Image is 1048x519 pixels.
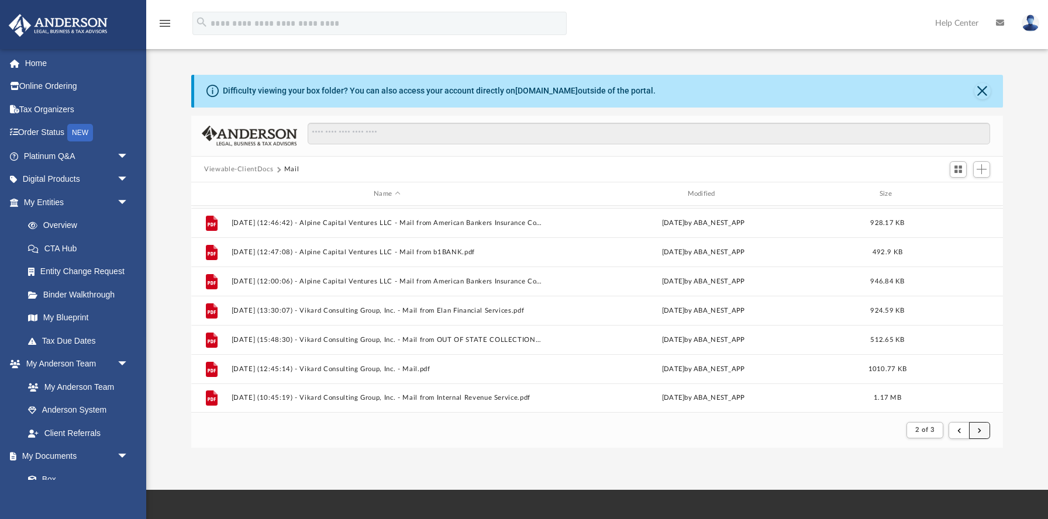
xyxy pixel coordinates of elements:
button: Viewable-ClientDocs [204,164,273,175]
input: Search files and folders [308,123,990,145]
button: [DATE] (15:48:30) - Vikard Consulting Group, Inc. - Mail from OUT OF STATE COLLECTIONS UNIT.pdf [232,336,543,344]
a: Platinum Q&Aarrow_drop_down [8,144,146,168]
span: arrow_drop_down [117,445,140,469]
span: 492.9 KB [873,249,902,255]
div: id [196,189,226,199]
button: [DATE] (12:45:14) - Vikard Consulting Group, Inc. - Mail.pdf [232,365,543,373]
a: Box [16,468,135,491]
button: Add [973,161,991,178]
span: 946.84 KB [870,278,904,285]
div: [DATE] by ABA_NEST_APP [548,306,859,316]
a: menu [158,22,172,30]
div: NEW [67,124,93,141]
i: menu [158,16,172,30]
a: Overview [16,214,146,237]
a: Order StatusNEW [8,121,146,145]
button: [DATE] (12:00:06) - Alpine Capital Ventures LLC - Mail from American Bankers Insurance Company of... [232,278,543,285]
div: Modified [547,189,859,199]
a: Tax Due Dates [16,329,146,352]
a: My Anderson Teamarrow_drop_down [8,352,140,376]
span: 1010.77 KB [868,366,907,372]
img: Anderson Advisors Platinum Portal [5,14,111,37]
img: User Pic [1022,15,1039,32]
div: [DATE] by ABA_NEST_APP [548,335,859,345]
button: [DATE] (13:30:07) - Vikard Consulting Group, Inc. - Mail from Elan Financial Services.pdf [232,307,543,314]
button: [DATE] (12:47:08) - Alpine Capital Ventures LLC - Mail from b1BANK.pdf [232,248,543,256]
a: My Documentsarrow_drop_down [8,445,140,468]
span: 512.65 KB [870,337,904,343]
div: [DATE] by ABA_NEST_APP [548,276,859,287]
a: Tax Organizers [8,98,146,121]
a: Client Referrals [16,421,140,445]
div: grid [191,206,1003,413]
span: 924.59 KB [870,307,904,314]
a: Binder Walkthrough [16,283,146,306]
span: 2 of 3 [915,427,935,433]
button: [DATE] (12:46:42) - Alpine Capital Ventures LLC - Mail from American Bankers Insurance Company of... [232,219,543,227]
a: Anderson System [16,399,140,422]
button: Close [974,83,991,99]
span: arrow_drop_down [117,168,140,192]
div: [DATE] by ABA_NEST_APP [548,364,859,375]
a: Entity Change Request [16,260,146,283]
span: 928.17 KB [870,220,904,226]
a: My Anderson Team [16,375,135,399]
div: [DATE] by ABA_NEST_APP [548,218,859,229]
a: [DOMAIN_NAME] [515,86,578,95]
a: CTA Hub [16,237,146,260]
span: arrow_drop_down [117,352,140,376]
a: My Blueprint [16,306,140,330]
a: Digital Productsarrow_drop_down [8,168,146,191]
div: Size [864,189,911,199]
button: Mail [284,164,299,175]
button: 2 of 3 [906,422,943,438]
a: Home [8,51,146,75]
a: My Entitiesarrow_drop_down [8,191,146,214]
span: arrow_drop_down [117,191,140,214]
div: [DATE] by ABA_NEST_APP [548,393,859,403]
button: [DATE] (10:45:19) - Vikard Consulting Group, Inc. - Mail from Internal Revenue Service.pdf [232,395,543,402]
span: 1.17 MB [874,395,901,401]
div: Difficulty viewing your box folder? You can also access your account directly on outside of the p... [223,85,656,97]
div: [DATE] by ABA_NEST_APP [548,247,859,258]
i: search [195,16,208,29]
div: Name [231,189,543,199]
button: Switch to Grid View [950,161,967,178]
div: id [916,189,998,199]
span: arrow_drop_down [117,144,140,168]
a: Online Ordering [8,75,146,98]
